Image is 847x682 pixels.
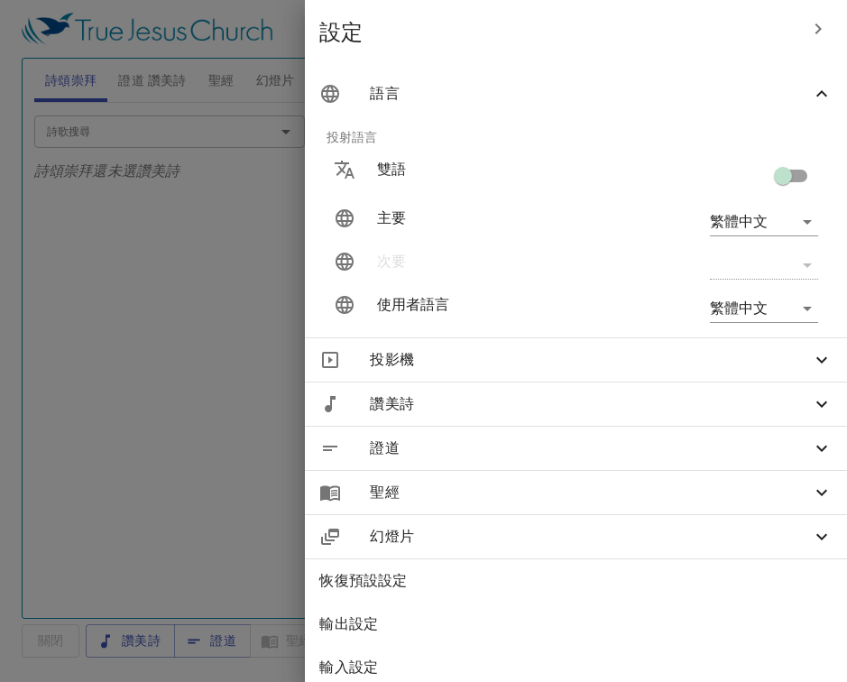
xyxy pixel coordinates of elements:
[305,603,847,646] div: 輸出設定
[305,72,847,115] div: 語言
[319,657,833,678] span: 輸入設定
[710,294,818,323] div: 繁體中文
[377,294,604,316] p: 使用者語言
[305,338,847,382] div: 投影機
[370,526,811,548] span: 幻燈片
[305,515,847,558] div: 幻燈片
[370,482,811,503] span: 聖經
[305,559,847,603] div: 恢復預設設定
[305,471,847,514] div: 聖經
[370,393,811,415] span: 讚美詩
[377,251,604,272] p: 次要
[319,18,796,47] span: 設定
[377,207,604,229] p: 主要
[312,115,840,159] li: 投射語言
[370,83,811,105] span: 語言
[8,51,193,124] div: 申命記第二十二章
[377,159,604,180] p: 雙語
[370,349,811,371] span: 投影機
[319,613,833,635] span: 輸出設定
[319,570,833,592] span: 恢復預設設定
[305,427,847,470] div: 證道
[305,382,847,426] div: 讚美詩
[370,438,811,459] span: 證道
[710,207,818,236] div: 繁體中文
